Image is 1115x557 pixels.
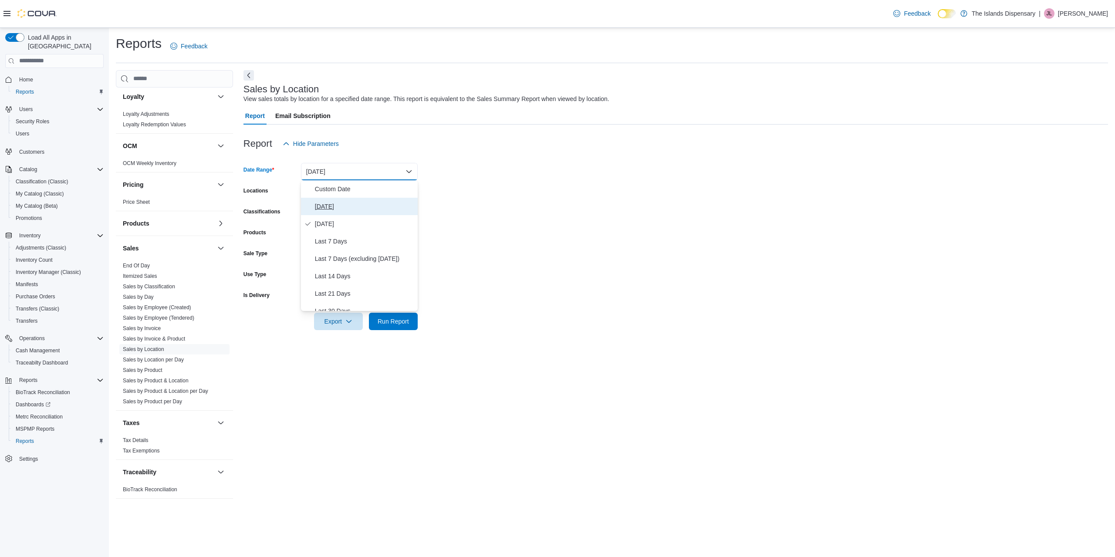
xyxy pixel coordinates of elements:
span: Settings [16,453,104,464]
span: Feedback [904,9,930,18]
span: Feedback [181,42,207,51]
a: Adjustments (Classic) [12,243,70,253]
label: Is Delivery [243,292,270,299]
button: Users [16,104,36,115]
span: My Catalog (Beta) [16,203,58,209]
a: My Catalog (Classic) [12,189,68,199]
span: Inventory Manager (Classic) [12,267,104,277]
span: Inventory [19,232,41,239]
a: Transfers (Classic) [12,304,63,314]
a: Settings [16,454,41,464]
button: Products [216,218,226,229]
a: Tax Details [123,437,149,443]
span: Last 30 Days [315,306,414,316]
span: Users [19,106,33,113]
div: View sales totals by location for a specified date range. This report is equivalent to the Sales ... [243,95,609,104]
button: Reports [16,375,41,385]
span: Reports [16,88,34,95]
span: Sales by Product & Location [123,377,189,384]
button: Users [2,103,107,115]
span: Operations [16,333,104,344]
span: Last 7 Days [315,236,414,246]
span: BioTrack Reconciliation [16,389,70,396]
span: [DATE] [315,201,414,212]
button: Inventory [16,230,44,241]
button: Inventory [2,230,107,242]
span: Manifests [12,279,104,290]
span: Reports [16,438,34,445]
button: Home [2,73,107,86]
button: Catalog [2,163,107,176]
span: Inventory Count [12,255,104,265]
h3: OCM [123,142,137,150]
h3: Products [123,219,149,228]
button: Transfers (Classic) [9,303,107,315]
span: Cash Management [12,345,104,356]
span: Purchase Orders [16,293,55,300]
nav: Complex example [5,70,104,488]
span: Transfers [12,316,104,326]
a: Sales by Employee (Tendered) [123,315,194,321]
p: The Islands Dispensary [972,8,1035,19]
a: Sales by Product per Day [123,398,182,405]
a: Inventory Count [12,255,56,265]
label: Locations [243,187,268,194]
a: MSPMP Reports [12,424,58,434]
div: Loyalty [116,109,233,133]
a: Purchase Orders [12,291,59,302]
span: Users [16,104,104,115]
span: Sales by Invoice [123,325,161,332]
span: Classification (Classic) [12,176,104,187]
button: Pricing [123,180,214,189]
span: Last 21 Days [315,288,414,299]
button: Security Roles [9,115,107,128]
label: Sale Type [243,250,267,257]
span: Security Roles [12,116,104,127]
a: End Of Day [123,263,150,269]
a: Reports [12,87,37,97]
button: Reports [9,435,107,447]
div: OCM [116,158,233,172]
span: Transfers (Classic) [16,305,59,312]
a: Transfers [12,316,41,326]
a: Cash Management [12,345,63,356]
span: Inventory Manager (Classic) [16,269,81,276]
span: Catalog [19,166,37,173]
span: Sales by Invoice & Product [123,335,185,342]
span: Users [12,128,104,139]
a: Sales by Employee (Created) [123,304,191,311]
a: Loyalty Redemption Values [123,122,186,128]
button: Operations [16,333,48,344]
a: Security Roles [12,116,53,127]
span: Custom Date [315,184,414,194]
span: Export [319,313,358,330]
span: Metrc Reconciliation [16,413,63,420]
span: Transfers [16,317,37,324]
span: Sales by Product per Day [123,398,182,405]
h3: Traceability [123,468,156,476]
button: My Catalog (Classic) [9,188,107,200]
a: Sales by Location per Day [123,357,184,363]
a: Loyalty Adjustments [123,111,169,117]
h3: Report [243,138,272,149]
span: Run Report [378,317,409,326]
button: Reports [9,86,107,98]
span: Load All Apps in [GEOGRAPHIC_DATA] [24,33,104,51]
button: [DATE] [301,163,418,180]
a: Dashboards [9,398,107,411]
span: Inventory [16,230,104,241]
a: Sales by Day [123,294,154,300]
button: MSPMP Reports [9,423,107,435]
div: Traceability [116,484,233,498]
span: BioTrack Reconciliation [123,486,177,493]
span: Loyalty Redemption Values [123,121,186,128]
span: Manifests [16,281,38,288]
span: Customers [16,146,104,157]
a: BioTrack Reconciliation [12,387,74,398]
a: Metrc Reconciliation [12,412,66,422]
span: BioTrack Reconciliation [12,387,104,398]
h3: Sales by Location [243,84,319,95]
a: Feedback [890,5,934,22]
span: Adjustments (Classic) [12,243,104,253]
